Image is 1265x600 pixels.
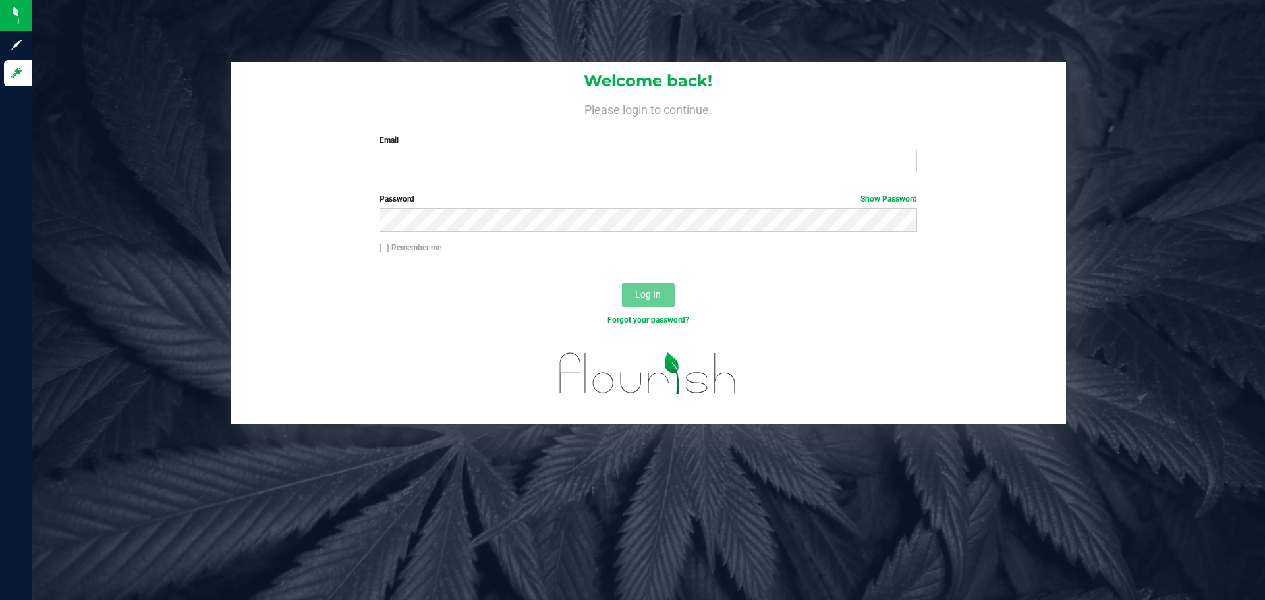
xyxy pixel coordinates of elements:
[607,315,689,325] a: Forgot your password?
[379,244,389,253] input: Remember me
[231,100,1066,116] h4: Please login to continue.
[231,72,1066,90] h1: Welcome back!
[379,134,916,146] label: Email
[544,340,752,407] img: flourish_logo.svg
[622,283,675,307] button: Log In
[10,67,23,80] inline-svg: Log in
[860,194,917,204] a: Show Password
[379,242,441,254] label: Remember me
[635,289,661,300] span: Log In
[10,38,23,51] inline-svg: Sign up
[379,194,414,204] span: Password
